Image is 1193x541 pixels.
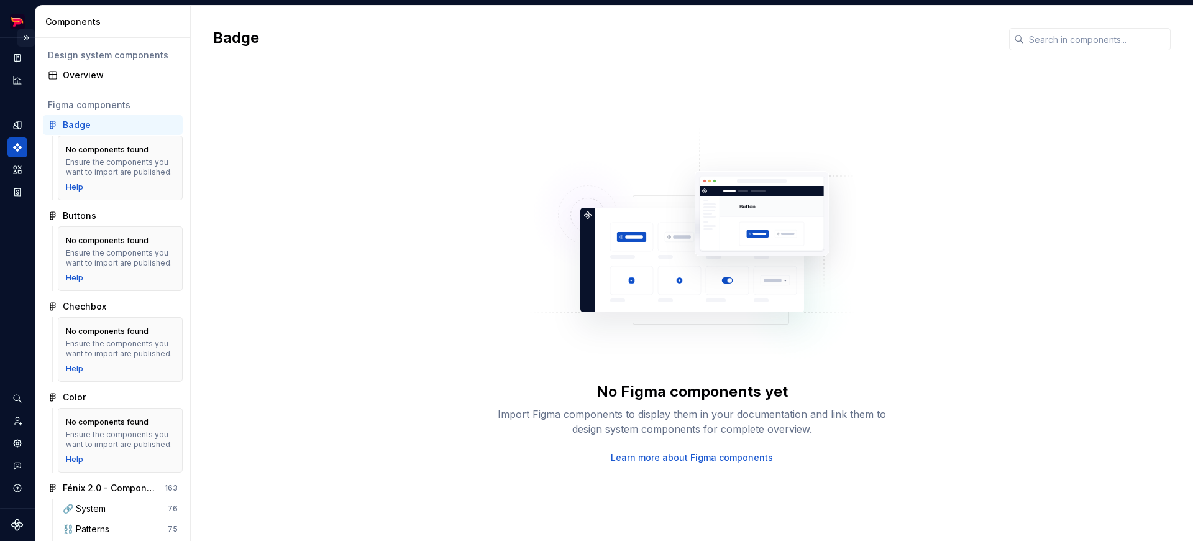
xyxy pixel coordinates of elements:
[63,523,114,535] div: ⛓️ Patterns
[66,430,175,450] div: Ensure the components you want to import are published.
[7,137,27,157] a: Components
[43,478,183,498] a: Fénix 2.0 - Components163
[63,482,155,494] div: Fénix 2.0 - Components
[66,455,83,465] a: Help
[7,411,27,431] a: Invite team
[43,65,183,85] a: Overview
[63,300,106,313] div: Chechbox
[58,499,183,519] a: 🔗 System76
[58,519,183,539] a: ⛓️ Patterns75
[48,99,178,111] div: Figma components
[48,49,178,62] div: Design system components
[66,145,149,155] div: No components found
[43,387,183,407] a: Color
[63,119,91,131] div: Badge
[493,407,891,437] div: Import Figma components to display them in your documentation and link them to design system comp...
[7,433,27,453] a: Settings
[213,28,994,48] h2: Badge
[7,48,27,68] a: Documentation
[66,248,175,268] div: Ensure the components you want to import are published.
[66,182,83,192] a: Help
[7,160,27,180] a: Assets
[611,451,773,464] a: Learn more about Figma components
[7,456,27,476] button: Contact support
[17,29,35,47] button: Expand sidebar
[168,524,178,534] div: 75
[7,182,27,202] a: Storybook stories
[66,157,175,177] div: Ensure the components you want to import are published.
[43,206,183,226] a: Buttons
[63,210,96,222] div: Buttons
[63,391,86,404] div: Color
[66,417,149,427] div: No components found
[43,297,183,317] a: Chechbox
[66,236,149,246] div: No components found
[7,389,27,409] button: Search ⌘K
[63,502,111,515] div: 🔗 System
[66,273,83,283] a: Help
[596,382,788,402] div: No Figma components yet
[168,504,178,514] div: 76
[66,339,175,359] div: Ensure the components you want to import are published.
[1024,28,1171,50] input: Search in components...
[66,364,83,374] a: Help
[7,115,27,135] a: Design tokens
[10,14,25,29] img: c22002f0-c20a-4db5-8808-0be8483c155a.png
[66,326,149,336] div: No components found
[7,70,27,90] a: Analytics
[43,115,183,135] a: Badge
[165,483,178,493] div: 163
[63,69,178,81] div: Overview
[45,16,185,28] div: Components
[11,519,24,531] svg: Supernova Logo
